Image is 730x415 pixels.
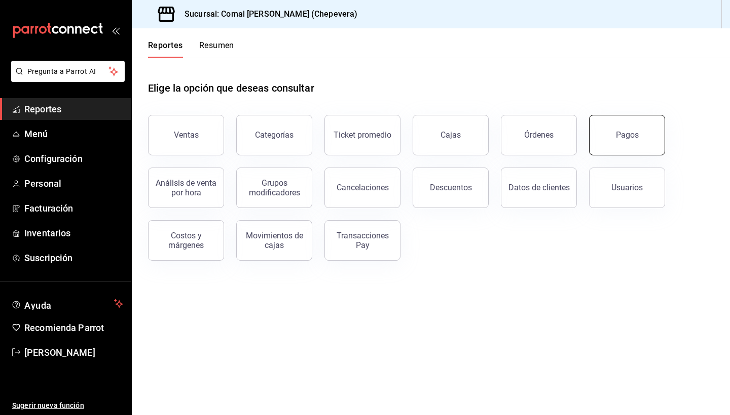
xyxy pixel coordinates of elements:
[148,80,314,96] h1: Elige la opción que deseas consultar
[324,220,400,261] button: Transacciones Pay
[174,130,199,140] div: Ventas
[24,152,123,165] span: Configuración
[611,183,643,192] div: Usuarios
[155,231,217,250] div: Costos y márgenes
[24,127,123,141] span: Menú
[199,40,234,58] button: Resumen
[243,178,306,197] div: Grupos modificadores
[24,298,110,310] span: Ayuda
[112,26,120,34] button: open_drawer_menu
[334,130,391,140] div: Ticket promedio
[155,178,217,197] div: Análisis de venta por hora
[24,321,123,335] span: Recomienda Parrot
[413,168,489,208] button: Descuentos
[148,40,183,58] button: Reportes
[24,201,123,215] span: Facturación
[589,168,665,208] button: Usuarios
[413,115,489,155] button: Cajas
[12,400,123,411] span: Sugerir nueva función
[24,177,123,190] span: Personal
[324,115,400,155] button: Ticket promedio
[324,168,400,208] button: Cancelaciones
[236,168,312,208] button: Grupos modificadores
[236,220,312,261] button: Movimientos de cajas
[148,168,224,208] button: Análisis de venta por hora
[255,130,294,140] div: Categorías
[501,168,577,208] button: Datos de clientes
[24,226,123,240] span: Inventarios
[27,66,109,77] span: Pregunta a Parrot AI
[11,61,125,82] button: Pregunta a Parrot AI
[508,183,570,192] div: Datos de clientes
[176,8,357,20] h3: Sucursal: Comal [PERSON_NAME] (Chepevera)
[7,73,125,84] a: Pregunta a Parrot AI
[148,115,224,155] button: Ventas
[430,183,472,192] div: Descuentos
[501,115,577,155] button: Órdenes
[24,251,123,265] span: Suscripción
[24,346,123,359] span: [PERSON_NAME]
[24,102,123,116] span: Reportes
[616,130,639,140] div: Pagos
[148,220,224,261] button: Costos y márgenes
[331,231,394,250] div: Transacciones Pay
[236,115,312,155] button: Categorías
[337,183,389,192] div: Cancelaciones
[589,115,665,155] button: Pagos
[243,231,306,250] div: Movimientos de cajas
[148,40,234,58] div: navigation tabs
[524,130,554,140] div: Órdenes
[441,130,461,140] div: Cajas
